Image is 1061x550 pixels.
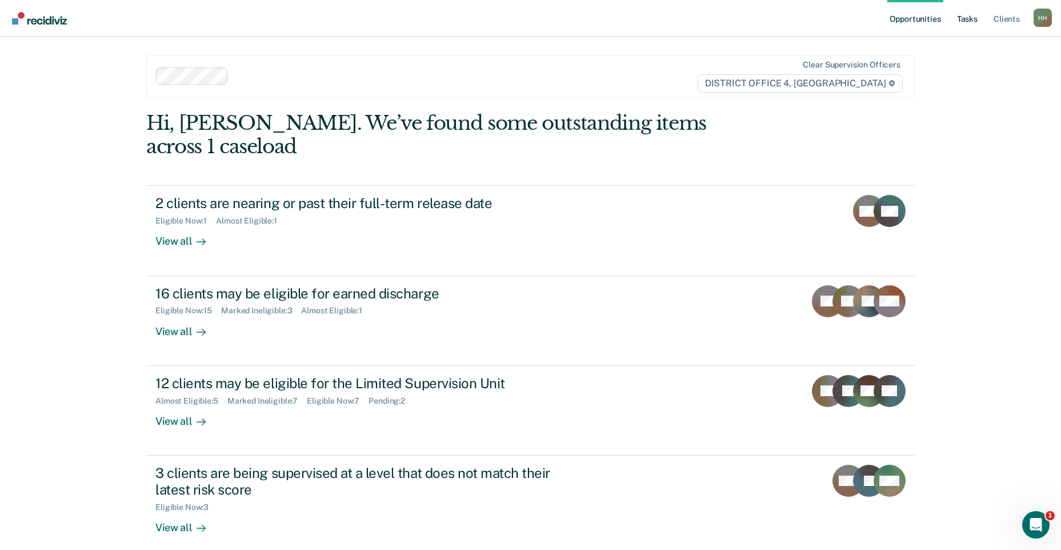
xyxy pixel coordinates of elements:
[146,276,915,366] a: 16 clients may be eligible for earned dischargeEligible Now:15Marked Ineligible:3Almost Eligible:...
[803,60,900,70] div: Clear supervision officers
[1046,511,1055,520] span: 1
[155,375,556,392] div: 12 clients may be eligible for the Limited Supervision Unit
[216,216,286,226] div: Almost Eligible : 1
[12,12,67,25] img: Recidiviz
[155,285,556,302] div: 16 clients may be eligible for earned discharge
[301,306,371,316] div: Almost Eligible : 1
[221,306,301,316] div: Marked Ineligible : 3
[155,226,219,248] div: View all
[1034,9,1052,27] button: Profile dropdown button
[155,512,219,534] div: View all
[146,111,761,158] div: Hi, [PERSON_NAME]. We’ve found some outstanding items across 1 caseload
[1022,511,1050,539] iframe: Intercom live chat
[155,195,556,212] div: 2 clients are nearing or past their full-term release date
[1034,9,1052,27] div: H H
[369,396,414,406] div: Pending : 2
[307,396,369,406] div: Eligible Now : 7
[155,396,227,406] div: Almost Eligible : 5
[155,216,216,226] div: Eligible Now : 1
[146,185,915,276] a: 2 clients are nearing or past their full-term release dateEligible Now:1Almost Eligible:1View all
[155,465,556,498] div: 3 clients are being supervised at a level that does not match their latest risk score
[698,74,903,93] span: DISTRICT OFFICE 4, [GEOGRAPHIC_DATA]
[155,306,221,316] div: Eligible Now : 15
[227,396,307,406] div: Marked Ineligible : 7
[155,503,218,512] div: Eligible Now : 3
[155,316,219,338] div: View all
[155,405,219,428] div: View all
[146,366,915,456] a: 12 clients may be eligible for the Limited Supervision UnitAlmost Eligible:5Marked Ineligible:7El...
